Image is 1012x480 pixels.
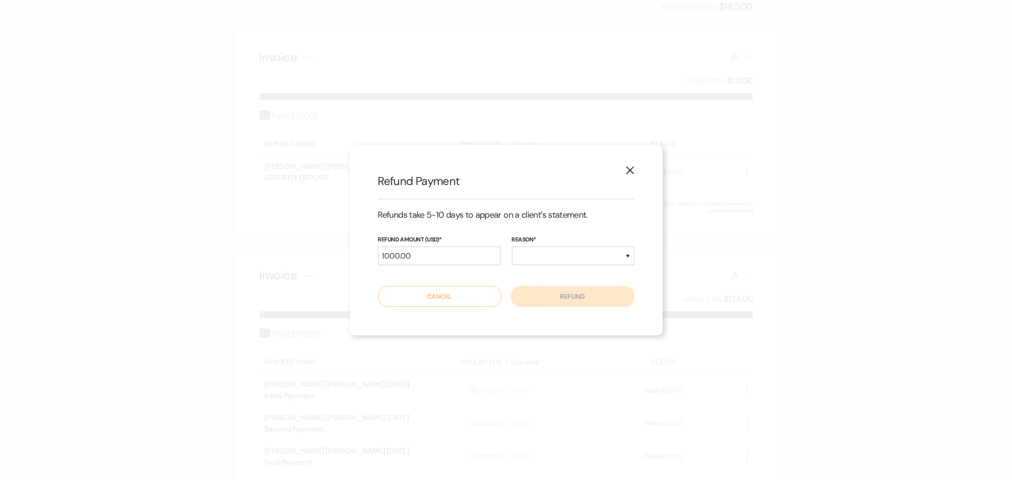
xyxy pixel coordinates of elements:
[378,286,501,307] button: Cancel
[511,286,634,307] button: Refund
[378,173,634,189] h2: Refund Payment
[512,235,634,245] label: reason*
[378,209,634,221] h3: Refunds take 5-10 days to appear on a client’s statement.
[378,235,501,245] label: Refund Amount (USD)*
